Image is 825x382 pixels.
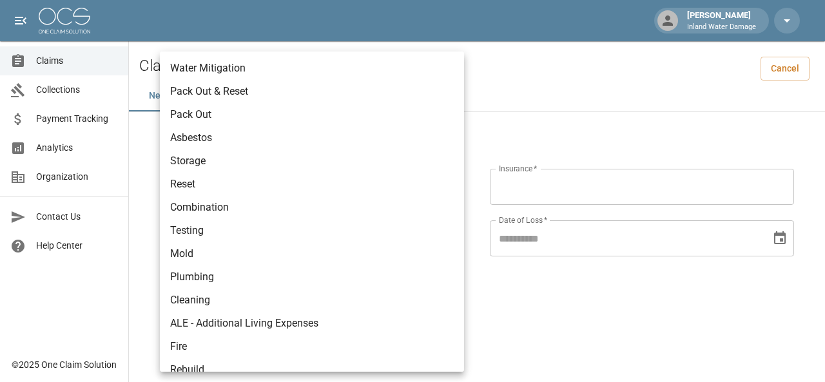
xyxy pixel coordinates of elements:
li: Asbestos [160,126,464,149]
li: Combination [160,196,464,219]
li: Fire [160,335,464,358]
li: Cleaning [160,289,464,312]
li: Testing [160,219,464,242]
li: Mold [160,242,464,265]
li: ALE - Additional Living Expenses [160,312,464,335]
li: Pack Out & Reset [160,80,464,103]
li: Plumbing [160,265,464,289]
li: Reset [160,173,464,196]
li: Storage [160,149,464,173]
li: Pack Out [160,103,464,126]
li: Rebuild [160,358,464,381]
li: Water Mitigation [160,57,464,80]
